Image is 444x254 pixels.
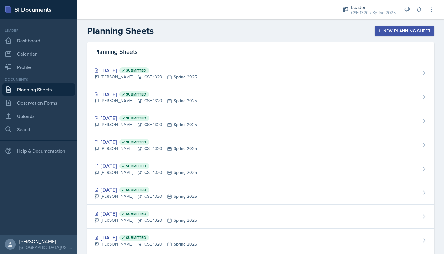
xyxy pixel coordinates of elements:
[94,114,197,122] div: [DATE]
[94,210,197,218] div: [DATE]
[94,145,197,152] div: [PERSON_NAME] CSE 1320 Spring 2025
[351,4,396,11] div: Leader
[2,123,75,135] a: Search
[94,122,197,128] div: [PERSON_NAME] CSE 1320 Spring 2025
[2,110,75,122] a: Uploads
[2,97,75,109] a: Observation Forms
[94,162,197,170] div: [DATE]
[94,138,197,146] div: [DATE]
[2,28,75,33] div: Leader
[94,98,197,104] div: [PERSON_NAME] CSE 1320 Spring 2025
[375,26,434,36] button: New Planning Sheet
[94,90,197,98] div: [DATE]
[87,157,434,181] a: [DATE] Submitted [PERSON_NAME]CSE 1320Spring 2025
[126,187,146,192] span: Submitted
[94,169,197,176] div: [PERSON_NAME] CSE 1320 Spring 2025
[126,211,146,216] span: Submitted
[126,68,146,73] span: Submitted
[126,92,146,97] span: Submitted
[2,61,75,73] a: Profile
[351,10,396,16] div: CSE 1320 / Spring 2025
[87,133,434,157] a: [DATE] Submitted [PERSON_NAME]CSE 1320Spring 2025
[126,235,146,240] span: Submitted
[94,186,197,194] div: [DATE]
[87,229,434,252] a: [DATE] Submitted [PERSON_NAME]CSE 1320Spring 2025
[94,217,197,223] div: [PERSON_NAME] CSE 1320 Spring 2025
[87,205,434,229] a: [DATE] Submitted [PERSON_NAME]CSE 1320Spring 2025
[94,66,197,74] div: [DATE]
[87,42,434,61] div: Planning Sheets
[126,164,146,168] span: Submitted
[87,85,434,109] a: [DATE] Submitted [PERSON_NAME]CSE 1320Spring 2025
[94,193,197,200] div: [PERSON_NAME] CSE 1320 Spring 2025
[378,28,430,33] div: New Planning Sheet
[87,109,434,133] a: [DATE] Submitted [PERSON_NAME]CSE 1320Spring 2025
[87,25,154,36] h2: Planning Sheets
[2,145,75,157] div: Help & Documentation
[94,233,197,242] div: [DATE]
[94,74,197,80] div: [PERSON_NAME] CSE 1320 Spring 2025
[2,77,75,82] div: Documents
[87,181,434,205] a: [DATE] Submitted [PERSON_NAME]CSE 1320Spring 2025
[2,48,75,60] a: Calendar
[19,238,72,244] div: [PERSON_NAME]
[19,244,72,250] div: [GEOGRAPHIC_DATA][US_STATE]
[126,140,146,145] span: Submitted
[87,61,434,85] a: [DATE] Submitted [PERSON_NAME]CSE 1320Spring 2025
[2,83,75,96] a: Planning Sheets
[126,116,146,121] span: Submitted
[94,241,197,247] div: [PERSON_NAME] CSE 1320 Spring 2025
[2,34,75,47] a: Dashboard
